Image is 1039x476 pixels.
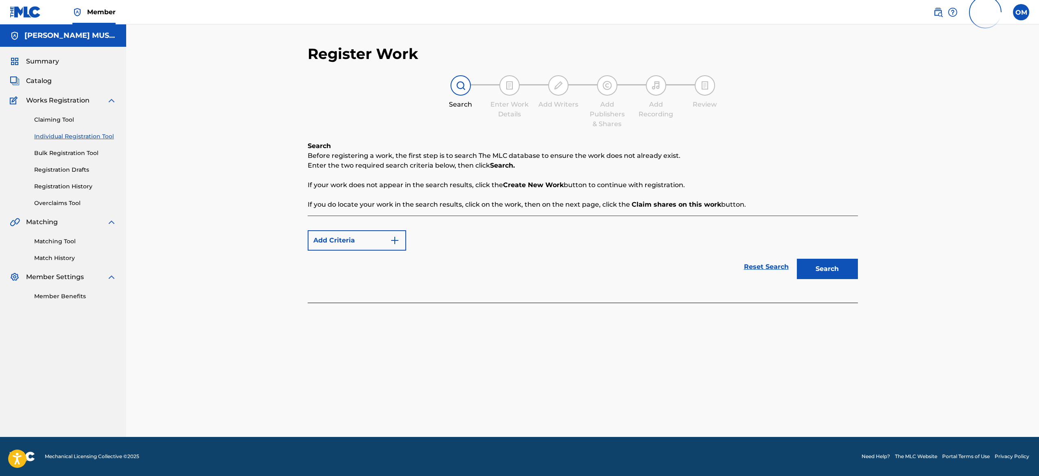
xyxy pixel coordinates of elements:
span: Member Settings [26,272,84,282]
div: Help [948,4,958,20]
a: Reset Search [740,258,793,276]
div: Enter Work Details [489,100,530,119]
p: If you do locate your work in the search results, click on the work, then on the next page, click... [308,200,858,210]
img: step indicator icon for Add Recording [651,81,661,90]
a: Registration History [34,182,116,191]
button: Add Criteria [308,230,406,251]
a: Matching Tool [34,237,116,246]
span: Mechanical Licensing Collective © 2025 [45,453,139,460]
img: Accounts [10,31,20,41]
strong: Claim shares on this work [632,201,721,208]
span: Catalog [26,76,52,86]
img: step indicator icon for Add Publishers & Shares [602,81,612,90]
img: 9d2ae6d4665cec9f34b9.svg [390,236,400,245]
img: expand [107,96,116,105]
img: step indicator icon for Add Writers [553,81,563,90]
a: Individual Registration Tool [34,132,116,141]
div: Search [440,100,481,109]
img: MLC Logo [10,6,41,18]
b: Search [308,142,331,150]
img: logo [10,452,35,461]
img: Works Registration [10,96,20,105]
a: The MLC Website [895,453,937,460]
a: Privacy Policy [995,453,1029,460]
img: step indicator icon for Search [456,81,466,90]
img: Matching [10,217,20,227]
div: Add Publishers & Shares [587,100,628,129]
img: Member Settings [10,272,20,282]
p: Enter the two required search criteria below, then click [308,161,858,170]
a: CatalogCatalog [10,76,52,86]
h2: Register Work [308,45,418,63]
img: Catalog [10,76,20,86]
span: Member [87,7,116,17]
a: SummarySummary [10,57,59,66]
img: help [948,7,958,17]
strong: Search. [490,162,515,169]
div: Review [685,100,725,109]
a: Member Benefits [34,292,116,301]
img: expand [107,217,116,227]
span: Works Registration [26,96,90,105]
img: search [933,7,943,17]
img: step indicator icon for Review [700,81,710,90]
img: Summary [10,57,20,66]
img: expand [107,272,116,282]
div: User Menu [1013,4,1029,20]
div: Add Recording [636,100,676,119]
a: Claiming Tool [34,116,116,124]
button: Search [797,259,858,279]
form: Search Form [308,226,858,283]
a: Public Search [933,4,943,20]
p: If your work does not appear in the search results, click the button to continue with registration. [308,180,858,190]
span: Matching [26,217,58,227]
p: Before registering a work, the first step is to search The MLC database to ensure the work does n... [308,151,858,161]
a: Match History [34,254,116,262]
a: Overclaims Tool [34,199,116,207]
img: Top Rightsholder [72,7,82,17]
h5: DEVON LEWIS MUSIC [24,31,116,40]
a: Registration Drafts [34,166,116,174]
strong: Create New Work [503,181,564,189]
div: Add Writers [538,100,579,109]
a: Need Help? [862,453,890,460]
a: Bulk Registration Tool [34,149,116,157]
img: step indicator icon for Enter Work Details [505,81,514,90]
span: Summary [26,57,59,66]
a: Portal Terms of Use [942,453,990,460]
